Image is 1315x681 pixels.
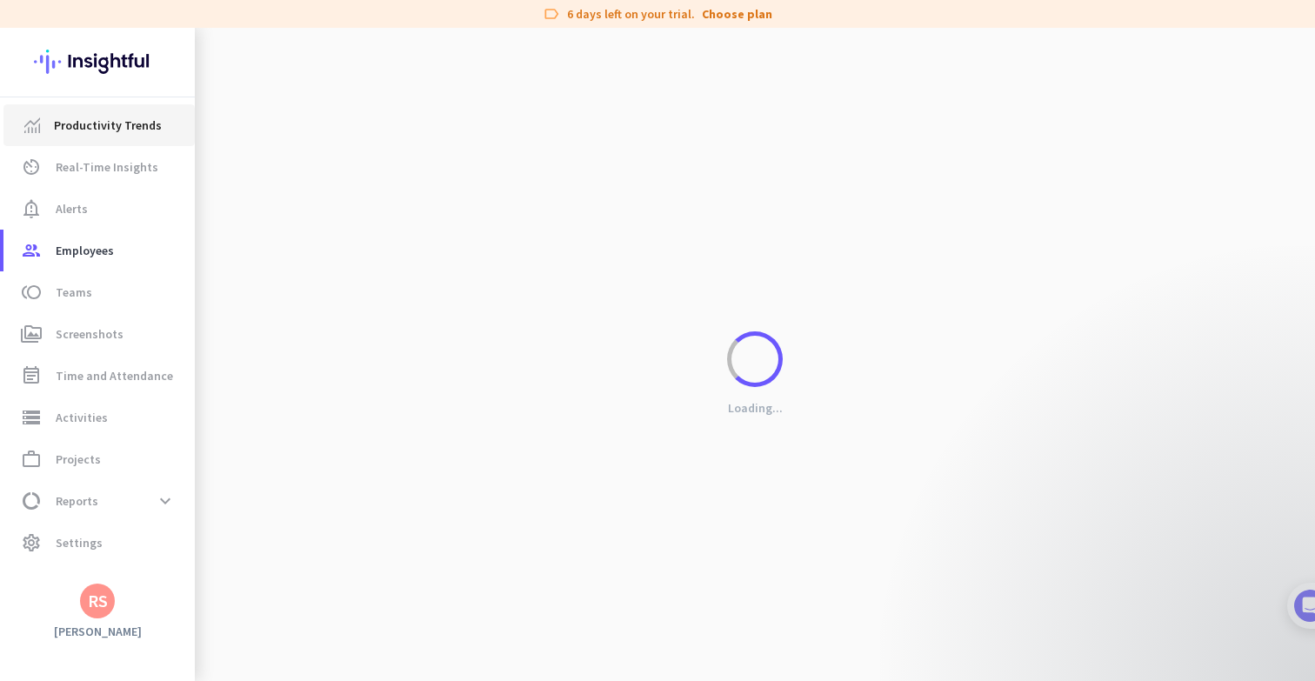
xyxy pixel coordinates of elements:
span: Time and Attendance [56,365,173,386]
i: label [543,5,560,23]
a: tollTeams [3,271,195,313]
i: toll [21,282,42,303]
i: storage [21,407,42,428]
a: storageActivities [3,397,195,438]
div: RS [88,592,108,610]
a: groupEmployees [3,230,195,271]
img: Insightful logo [34,28,161,96]
span: Screenshots [56,324,123,344]
span: Teams [56,282,92,303]
a: menu-itemProductivity Trends [3,104,195,146]
span: Home [25,586,61,598]
a: Choose plan [702,5,772,23]
div: Close [305,7,337,38]
p: About 10 minutes [222,229,330,247]
span: Productivity Trends [54,115,162,136]
button: Tasks [261,543,348,612]
i: work_outline [21,449,42,470]
i: group [21,240,42,261]
span: Alerts [56,198,88,219]
div: It's time to add your employees! This is crucial since Insightful will start collecting their act... [67,331,303,404]
a: av_timerReal-Time Insights [3,146,195,188]
span: Settings [56,532,103,553]
button: Help [174,543,261,612]
span: Projects [56,449,101,470]
div: [PERSON_NAME] from Insightful [97,187,286,204]
i: av_timer [21,157,42,177]
i: event_note [21,365,42,386]
div: Add employees [67,303,295,320]
p: 4 steps [17,229,62,247]
span: Real-Time Insights [56,157,158,177]
span: Reports [56,491,98,511]
button: Mark as completed [67,489,201,507]
div: Show me how [67,404,303,453]
img: menu-item [24,117,40,133]
p: Loading... [728,400,783,416]
span: Tasks [285,586,323,598]
span: Messages [101,586,161,598]
a: work_outlineProjects [3,438,195,480]
a: event_noteTime and Attendance [3,355,195,397]
a: notification_importantAlerts [3,188,195,230]
i: notification_important [21,198,42,219]
span: Employees [56,240,114,261]
h1: Tasks [148,8,204,37]
a: data_usageReportsexpand_more [3,480,195,522]
button: Messages [87,543,174,612]
span: Activities [56,407,108,428]
button: expand_more [150,485,181,517]
div: 1Add employees [32,297,316,324]
i: data_usage [21,491,42,511]
a: settingsSettings [3,522,195,564]
a: Show me how [67,418,190,453]
span: Help [204,586,231,598]
div: 🎊 Welcome to Insightful! 🎊 [24,67,324,130]
a: perm_mediaScreenshots [3,313,195,355]
i: settings [21,532,42,553]
img: Profile image for Tamara [62,182,90,210]
i: perm_media [21,324,42,344]
div: You're just a few steps away from completing the essential app setup [24,130,324,171]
